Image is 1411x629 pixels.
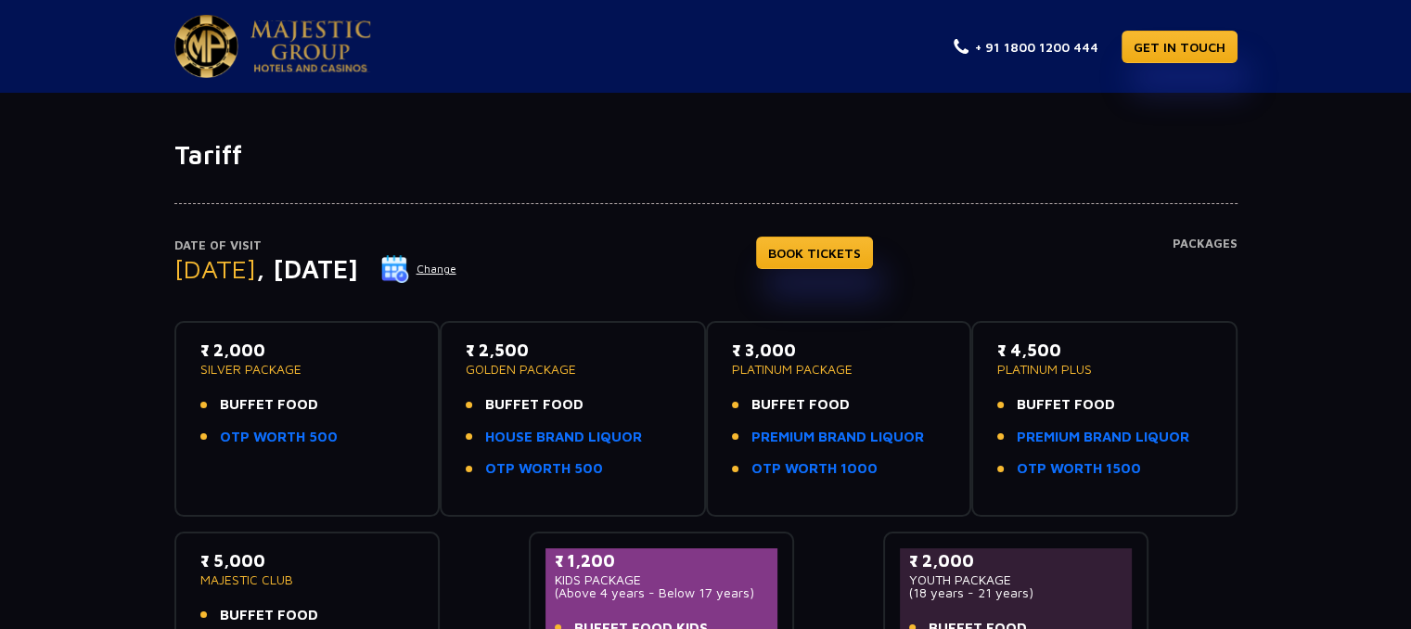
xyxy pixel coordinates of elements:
h4: Packages [1173,237,1238,303]
span: BUFFET FOOD [485,394,584,416]
p: PLATINUM PLUS [997,363,1212,376]
a: OTP WORTH 1000 [751,458,878,480]
a: OTP WORTH 500 [220,427,338,448]
p: (18 years - 21 years) [909,586,1123,599]
p: ₹ 2,500 [466,338,680,363]
img: Majestic Pride [174,15,238,78]
span: BUFFET FOOD [220,605,318,626]
p: ₹ 1,200 [555,548,769,573]
a: BOOK TICKETS [756,237,873,269]
p: ₹ 5,000 [200,548,415,573]
span: BUFFET FOOD [751,394,850,416]
p: Date of Visit [174,237,457,255]
a: GET IN TOUCH [1122,31,1238,63]
a: PREMIUM BRAND LIQUOR [751,427,924,448]
a: PREMIUM BRAND LIQUOR [1017,427,1189,448]
p: YOUTH PACKAGE [909,573,1123,586]
p: (Above 4 years - Below 17 years) [555,586,769,599]
p: KIDS PACKAGE [555,573,769,586]
button: Change [380,254,457,284]
p: MAJESTIC CLUB [200,573,415,586]
a: HOUSE BRAND LIQUOR [485,427,642,448]
a: + 91 1800 1200 444 [954,37,1098,57]
p: SILVER PACKAGE [200,363,415,376]
span: [DATE] [174,253,256,284]
p: PLATINUM PACKAGE [732,363,946,376]
span: BUFFET FOOD [220,394,318,416]
p: ₹ 3,000 [732,338,946,363]
p: ₹ 2,000 [200,338,415,363]
h1: Tariff [174,139,1238,171]
p: ₹ 4,500 [997,338,1212,363]
a: OTP WORTH 500 [485,458,603,480]
a: OTP WORTH 1500 [1017,458,1141,480]
span: BUFFET FOOD [1017,394,1115,416]
p: GOLDEN PACKAGE [466,363,680,376]
span: , [DATE] [256,253,358,284]
img: Majestic Pride [250,20,371,72]
p: ₹ 2,000 [909,548,1123,573]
